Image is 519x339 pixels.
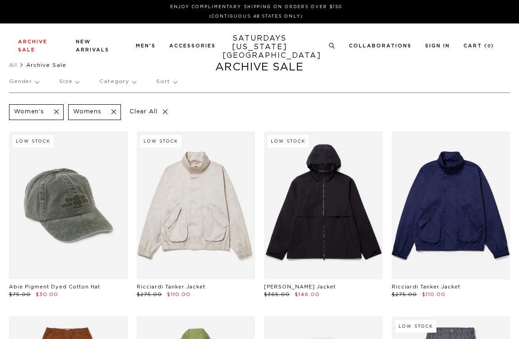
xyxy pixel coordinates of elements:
span: $365.00 [264,292,290,297]
span: $75.00 [9,292,31,297]
a: Cart (0) [463,43,494,48]
a: Abie Pigment Dyed Cotton Hat [9,284,100,289]
p: Enjoy Complimentary Shipping on Orders Over $150 [22,4,491,10]
p: Category [99,71,136,92]
a: Ricciardi Tanker Jacket [392,284,460,289]
span: Archive Sale [26,62,66,68]
p: Gender [9,71,39,92]
div: Low Stock [395,320,436,333]
span: $275.00 [137,292,162,297]
a: [PERSON_NAME] Jacket [264,284,336,289]
span: $30.00 [36,292,58,297]
a: Collaborations [349,43,412,48]
p: Size [59,71,79,92]
small: 0 [487,44,491,48]
span: $275.00 [392,292,417,297]
div: Low Stock [140,135,181,148]
span: $110.00 [167,292,190,297]
p: Sort [156,71,176,92]
p: Womens [73,108,102,116]
span: $146.00 [295,292,320,297]
a: All [9,62,17,68]
a: SATURDAYS[US_STATE][GEOGRAPHIC_DATA] [222,34,297,60]
p: Clear All [125,104,172,120]
a: Men's [136,43,156,48]
div: Low Stock [268,135,309,148]
div: Low Stock [13,135,54,148]
p: Women's [14,108,44,116]
a: Accessories [169,43,216,48]
p: (Contiguous 48 States Only) [22,13,491,20]
span: $110.00 [422,292,445,297]
a: Sign In [425,43,450,48]
a: Ricciardi Tanker Jacket [137,284,205,289]
a: New Arrivals [76,39,109,52]
a: Archive Sale [18,39,47,52]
